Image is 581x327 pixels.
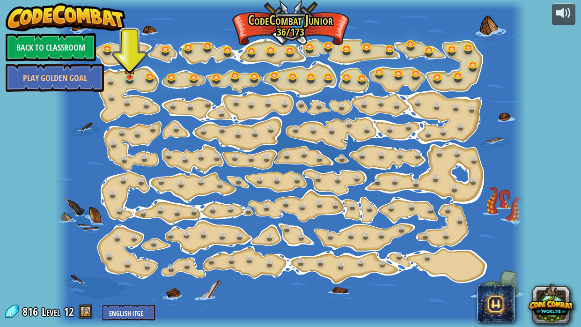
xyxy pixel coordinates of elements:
button: Adjust volume [552,3,575,25]
img: level-banner-started.png [124,58,135,77]
a: Back to Classroom [6,33,96,61]
a: Play Golden Goal [6,64,104,92]
img: CodeCombat - Learn how to code by playing a game [6,3,125,31]
span: 12 [64,304,74,319]
span: 816 [22,304,41,319]
span: Level [42,304,60,320]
